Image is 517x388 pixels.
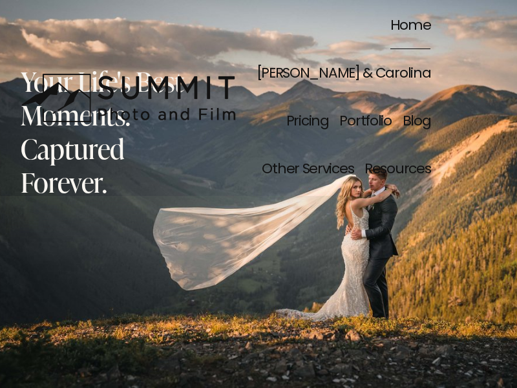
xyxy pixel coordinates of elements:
a: Portfolio [339,98,391,146]
a: Pricing [286,98,329,146]
a: [PERSON_NAME] & Carolina [257,50,431,98]
a: folder dropdown [262,146,353,194]
h2: Your Life's Best Moments. Captured Forever. [21,64,195,199]
img: Summit Photo and Film [21,73,244,123]
span: Resources [364,147,430,193]
a: Home [390,3,431,50]
a: folder dropdown [364,146,430,194]
span: Other Services [262,147,353,193]
a: Blog [403,98,431,146]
